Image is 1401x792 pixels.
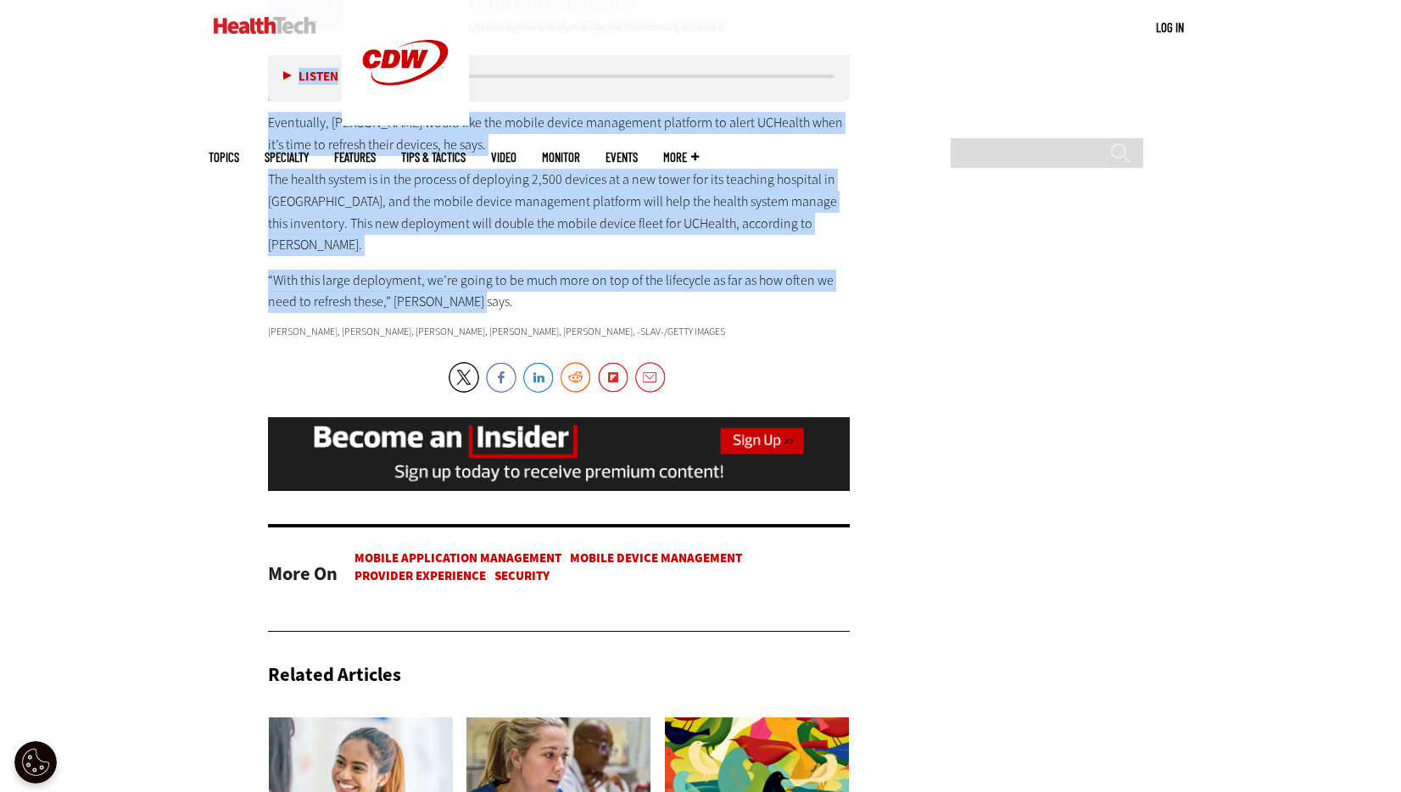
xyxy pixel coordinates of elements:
a: Mobile Device Management [570,549,742,566]
a: Provider Experience [354,567,486,584]
span: Specialty [265,151,309,164]
div: [PERSON_NAME], [PERSON_NAME], [PERSON_NAME], [PERSON_NAME], [PERSON_NAME], -slav-/Getty Images [268,326,850,337]
h3: Related Articles [268,666,401,684]
a: Mobile Application Management [354,549,561,566]
a: MonITor [542,151,580,164]
a: Security [494,567,550,584]
p: The health system is in the process of deploying 2,500 devices at a new tower for its teaching ho... [268,169,850,255]
img: Home [214,17,316,34]
span: More [663,151,699,164]
p: “With this large deployment, we’re going to be much more on top of the lifecycle as far as how of... [268,270,850,313]
button: Open Preferences [14,741,57,784]
a: Features [334,151,376,164]
a: Video [491,151,516,164]
div: User menu [1156,19,1184,36]
a: Tips & Tactics [401,151,466,164]
a: Log in [1156,20,1184,35]
a: Events [606,151,638,164]
span: Topics [209,151,239,164]
a: CDW [342,112,469,130]
div: Cookie Settings [14,741,57,784]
